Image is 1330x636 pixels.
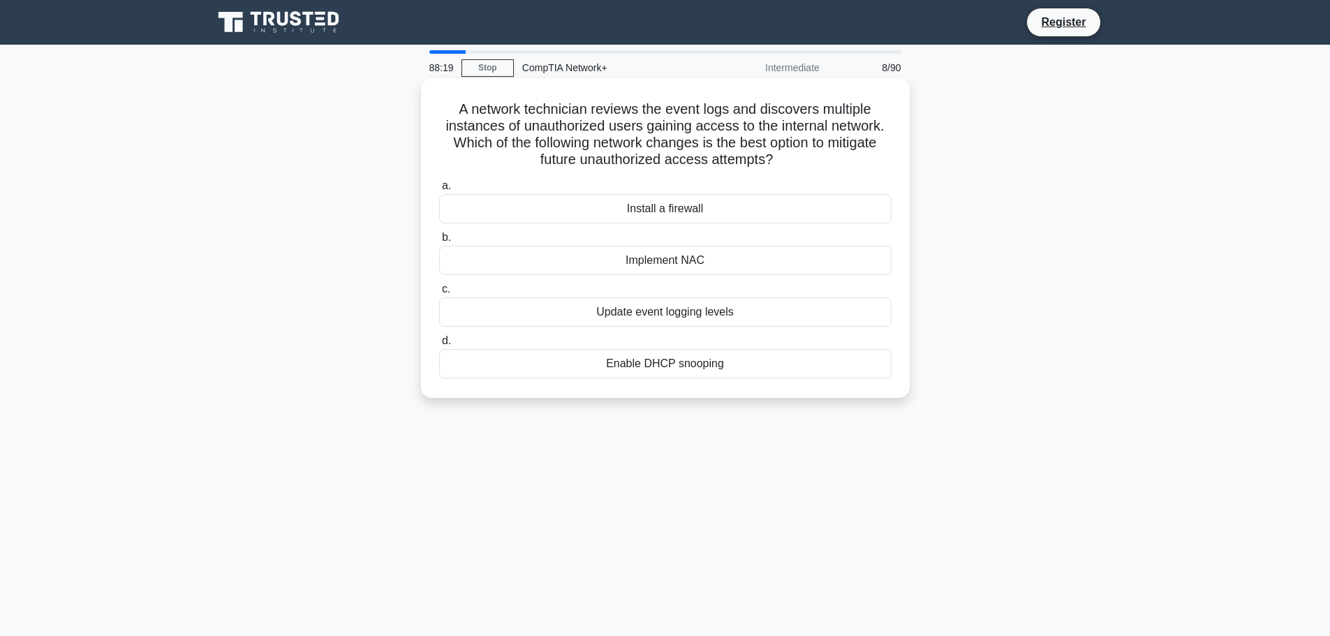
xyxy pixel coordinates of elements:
span: a. [442,179,451,191]
div: 8/90 [828,54,910,82]
a: Stop [461,59,514,77]
div: Install a firewall [439,194,892,223]
div: Update event logging levels [439,297,892,327]
div: CompTIA Network+ [514,54,706,82]
div: Implement NAC [439,246,892,275]
h5: A network technician reviews the event logs and discovers multiple instances of unauthorized user... [438,101,893,169]
span: b. [442,231,451,243]
a: Register [1033,13,1094,31]
div: 88:19 [421,54,461,82]
div: Intermediate [706,54,828,82]
div: Enable DHCP snooping [439,349,892,378]
span: d. [442,334,451,346]
span: c. [442,283,450,295]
